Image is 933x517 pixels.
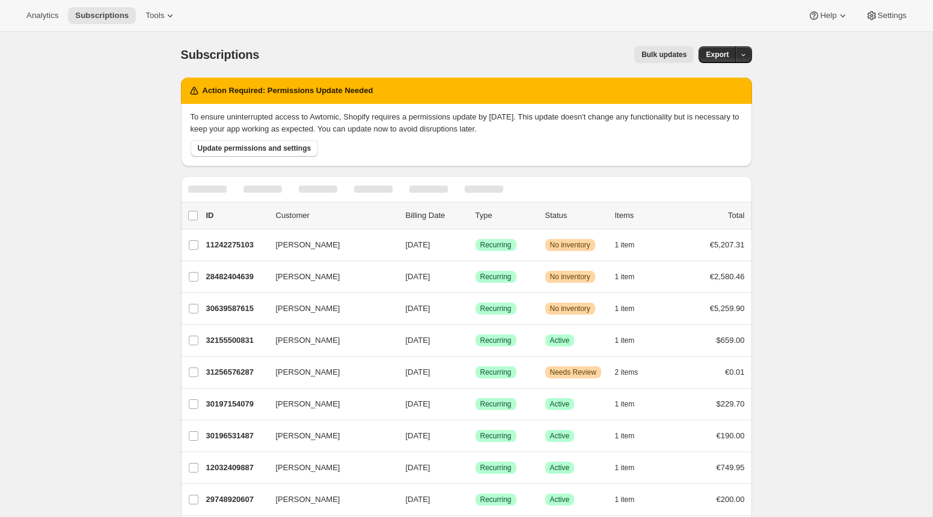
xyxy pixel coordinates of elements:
[615,459,648,476] button: 1 item
[725,367,745,376] span: €0.01
[717,336,745,345] span: $659.00
[181,48,260,61] span: Subscriptions
[550,240,590,250] span: No inventory
[206,494,266,506] p: 29748920607
[191,140,319,157] button: Update permissions and settings
[269,395,389,414] button: [PERSON_NAME]
[206,271,266,283] p: 28482404639
[406,240,430,249] span: [DATE]
[615,428,648,444] button: 1 item
[717,431,745,440] span: €190.00
[710,240,745,249] span: €5,207.31
[206,239,266,251] p: 11242275103
[406,431,430,440] span: [DATE]
[615,336,635,345] span: 1 item
[480,304,512,313] span: Recurring
[206,396,745,413] div: 30197154079[PERSON_NAME][DATE]SuccessRecurringSuccessActive1 item$229.70
[615,332,648,349] button: 1 item
[145,11,164,20] span: Tools
[480,431,512,441] span: Recurring
[801,7,855,24] button: Help
[615,210,675,222] div: Items
[269,331,389,350] button: [PERSON_NAME]
[615,240,635,250] span: 1 item
[26,11,58,20] span: Analytics
[206,366,266,378] p: 31256576287
[206,237,745,253] div: 11242275103[PERSON_NAME][DATE]SuccessRecurringWarningNo inventory1 item€5,207.31
[615,495,635,504] span: 1 item
[206,210,745,222] div: IDCustomerBilling DateTypeStatusItemsTotal
[615,396,648,413] button: 1 item
[615,399,635,409] span: 1 item
[191,111,742,135] div: To ensure uninterrupted access to Awtomic, Shopify requires a permissions update by [DATE]. This ...
[269,235,389,255] button: [PERSON_NAME]
[615,367,638,377] span: 2 items
[276,366,340,378] span: [PERSON_NAME]
[269,363,389,382] button: [PERSON_NAME]
[550,463,570,473] span: Active
[615,237,648,253] button: 1 item
[710,304,745,313] span: €5,259.90
[68,7,136,24] button: Subscriptions
[138,7,183,24] button: Tools
[615,463,635,473] span: 1 item
[550,304,590,313] span: No inventory
[710,272,745,281] span: €2,580.46
[858,7,914,24] button: Settings
[276,303,340,315] span: [PERSON_NAME]
[206,428,745,444] div: 30196531487[PERSON_NAME][DATE]SuccessRecurringSuccessActive1 item€190.00
[480,240,512,250] span: Recurring
[269,267,389,286] button: [PERSON_NAME]
[406,495,430,504] span: [DATE]
[206,268,745,285] div: 28482404639[PERSON_NAME][DATE]SuccessRecurringWarningNo inventory1 item€2,580.46
[641,50,687,59] span: Bulk updates
[615,491,648,508] button: 1 item
[480,463,512,473] span: Recurring
[634,46,694,63] button: Bulk updates
[717,463,745,472] span: €749.95
[276,462,340,474] span: [PERSON_NAME]
[480,272,512,282] span: Recurring
[545,210,605,222] p: Status
[19,7,66,24] button: Analytics
[206,459,745,476] div: 12032409887[PERSON_NAME][DATE]SuccessRecurringSuccessActive1 item€749.95
[406,304,430,313] span: [DATE]
[276,494,340,506] span: [PERSON_NAME]
[269,426,389,446] button: [PERSON_NAME]
[615,431,635,441] span: 1 item
[615,268,648,285] button: 1 item
[406,336,430,345] span: [DATE]
[480,336,512,345] span: Recurring
[206,334,266,346] p: 32155500831
[717,495,745,504] span: €200.00
[550,336,570,345] span: Active
[406,272,430,281] span: [DATE]
[269,490,389,509] button: [PERSON_NAME]
[615,304,635,313] span: 1 item
[476,210,536,222] div: Type
[75,11,129,20] span: Subscriptions
[206,430,266,442] p: 30196531487
[550,367,596,377] span: Needs Review
[206,210,266,222] p: ID
[615,300,648,317] button: 1 item
[406,210,466,222] p: Billing Date
[206,300,745,317] div: 30639587615[PERSON_NAME][DATE]SuccessRecurringWarningNo inventory1 item€5,259.90
[276,210,396,222] p: Customer
[699,46,736,63] button: Export
[206,462,266,474] p: 12032409887
[550,272,590,282] span: No inventory
[550,399,570,409] span: Active
[269,299,389,318] button: [PERSON_NAME]
[728,210,744,222] p: Total
[550,495,570,504] span: Active
[198,144,311,153] span: Update permissions and settings
[820,11,836,20] span: Help
[206,332,745,349] div: 32155500831[PERSON_NAME][DATE]SuccessRecurringSuccessActive1 item$659.00
[276,271,340,283] span: [PERSON_NAME]
[480,367,512,377] span: Recurring
[406,463,430,472] span: [DATE]
[276,239,340,251] span: [PERSON_NAME]
[550,431,570,441] span: Active
[406,367,430,376] span: [DATE]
